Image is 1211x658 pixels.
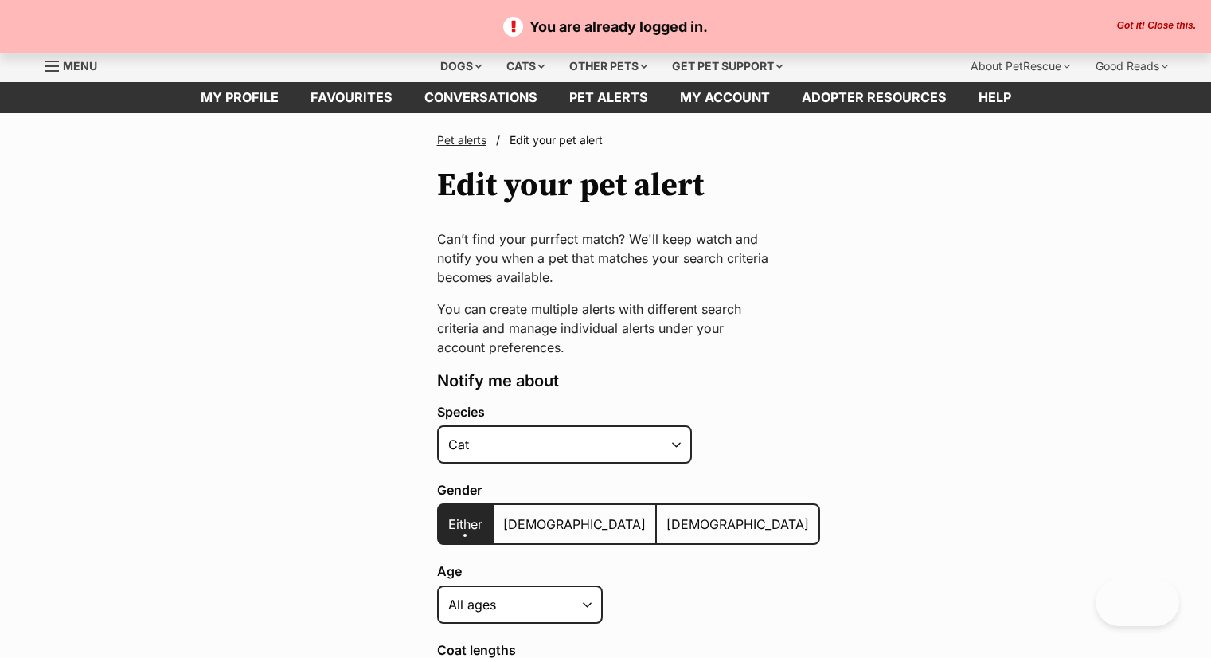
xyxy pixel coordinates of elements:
[185,82,295,113] a: My profile
[1084,50,1179,82] div: Good Reads
[963,82,1027,113] a: Help
[496,132,500,148] span: /
[786,82,963,113] a: Adopter resources
[661,50,794,82] div: Get pet support
[553,82,664,113] a: Pet alerts
[437,300,775,357] p: You can create multiple alerts with different search criteria and manage individual alerts under ...
[495,50,556,82] div: Cats
[45,50,108,79] a: Menu
[666,516,809,532] span: [DEMOGRAPHIC_DATA]
[437,371,559,390] span: Notify me about
[437,133,486,147] a: Pet alerts
[437,167,704,204] h1: Edit your pet alert
[437,405,820,419] label: Species
[959,50,1081,82] div: About PetRescue
[437,483,820,497] label: Gender
[429,50,493,82] div: Dogs
[664,82,786,113] a: My account
[1096,578,1179,626] iframe: Help Scout Beacon - Open
[503,516,646,532] span: [DEMOGRAPHIC_DATA]
[437,132,775,148] nav: Breadcrumbs
[408,82,553,113] a: conversations
[437,643,820,657] label: Coat lengths
[437,229,775,287] p: Can’t find your purrfect match? We'll keep watch and notify you when a pet that matches your sear...
[63,59,97,72] span: Menu
[437,564,820,578] label: Age
[448,516,482,532] span: Either
[510,133,603,147] span: Edit your pet alert
[558,50,658,82] div: Other pets
[295,82,408,113] a: Favourites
